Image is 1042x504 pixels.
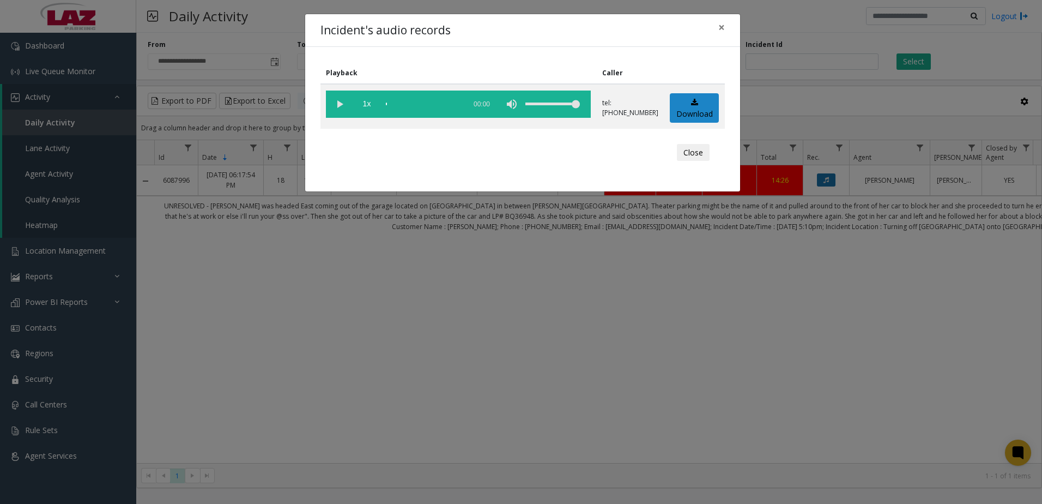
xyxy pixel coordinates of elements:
[597,62,664,84] th: Caller
[670,93,719,123] a: Download
[677,144,710,161] button: Close
[602,98,658,118] p: tel:[PHONE_NUMBER]
[386,91,460,118] div: scrub bar
[320,62,597,84] th: Playback
[320,22,451,39] h4: Incident's audio records
[525,91,580,118] div: volume level
[711,14,732,41] button: Close
[353,91,380,118] span: playback speed button
[718,20,725,35] span: ×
